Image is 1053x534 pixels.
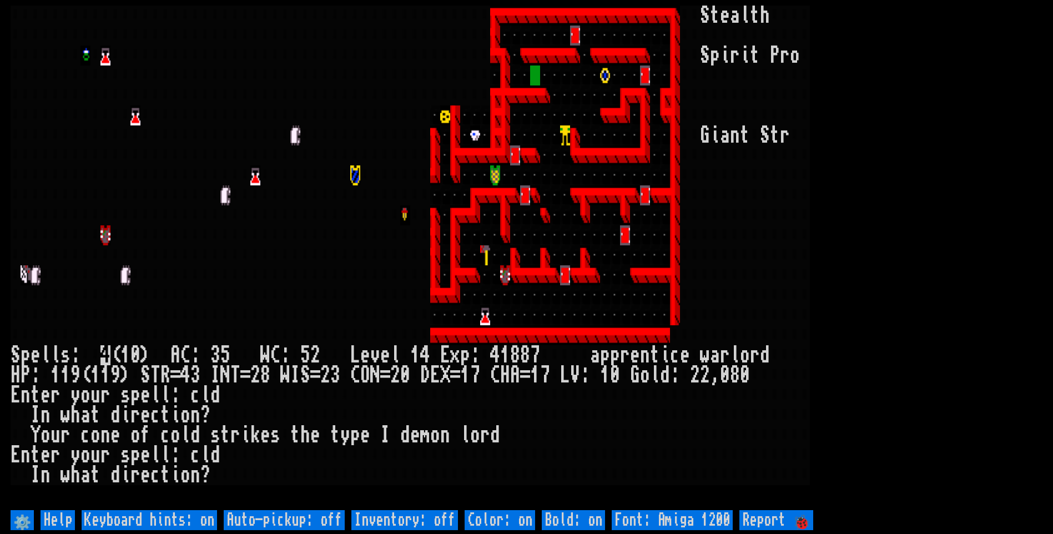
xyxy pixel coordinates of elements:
[61,465,70,485] div: w
[580,365,590,385] div: :
[51,385,61,405] div: r
[270,425,280,445] div: s
[280,365,290,385] div: W
[31,345,41,365] div: e
[11,385,21,405] div: E
[240,425,250,445] div: i
[530,345,540,365] div: 7
[80,445,90,465] div: o
[440,365,450,385] div: X
[130,345,140,365] div: 0
[230,365,240,385] div: T
[650,345,660,365] div: t
[140,465,150,485] div: e
[220,345,230,365] div: 5
[330,365,340,385] div: 3
[130,385,140,405] div: p
[750,345,760,365] div: r
[130,405,140,425] div: r
[630,365,640,385] div: G
[570,365,580,385] div: V
[21,385,31,405] div: n
[542,510,605,530] input: Bold: on
[720,345,730,365] div: r
[470,345,480,365] div: :
[240,365,250,385] div: =
[90,365,100,385] div: 1
[560,365,570,385] div: L
[460,425,470,445] div: l
[680,345,690,365] div: e
[280,345,290,365] div: :
[660,345,670,365] div: i
[80,365,90,385] div: (
[61,405,70,425] div: w
[210,345,220,365] div: 3
[51,365,61,385] div: 1
[730,345,740,365] div: l
[730,6,740,26] div: a
[710,6,720,26] div: t
[180,345,190,365] div: C
[710,345,720,365] div: a
[460,345,470,365] div: p
[190,385,200,405] div: c
[750,46,760,66] div: t
[21,365,31,385] div: P
[61,345,70,365] div: s
[70,365,80,385] div: 9
[61,425,70,445] div: r
[210,365,220,385] div: I
[150,405,160,425] div: c
[730,365,740,385] div: 8
[530,365,540,385] div: 1
[790,46,800,66] div: o
[730,46,740,66] div: r
[120,385,130,405] div: s
[510,345,520,365] div: 8
[520,345,530,365] div: 8
[11,345,21,365] div: S
[360,365,370,385] div: O
[21,445,31,465] div: n
[270,345,280,365] div: C
[100,425,110,445] div: n
[160,425,170,445] div: c
[780,125,790,145] div: r
[100,365,110,385] div: 1
[390,345,400,365] div: l
[170,425,180,445] div: o
[190,345,200,365] div: :
[612,510,733,530] input: Font: Amiga 1200
[31,405,41,425] div: I
[380,425,390,445] div: I
[250,425,260,445] div: k
[220,365,230,385] div: N
[150,385,160,405] div: l
[51,445,61,465] div: r
[300,365,310,385] div: S
[130,465,140,485] div: r
[110,405,120,425] div: d
[11,365,21,385] div: H
[750,6,760,26] div: t
[739,510,813,530] input: Report 🐞
[170,385,180,405] div: :
[720,6,730,26] div: e
[610,345,620,365] div: p
[70,465,80,485] div: h
[300,345,310,365] div: 5
[465,510,535,530] input: Color: on
[760,125,770,145] div: S
[150,365,160,385] div: T
[80,425,90,445] div: c
[41,465,51,485] div: n
[470,365,480,385] div: 7
[540,365,550,385] div: 7
[500,345,510,365] div: 1
[140,385,150,405] div: e
[70,445,80,465] div: y
[41,425,51,445] div: o
[410,425,420,445] div: e
[160,385,170,405] div: l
